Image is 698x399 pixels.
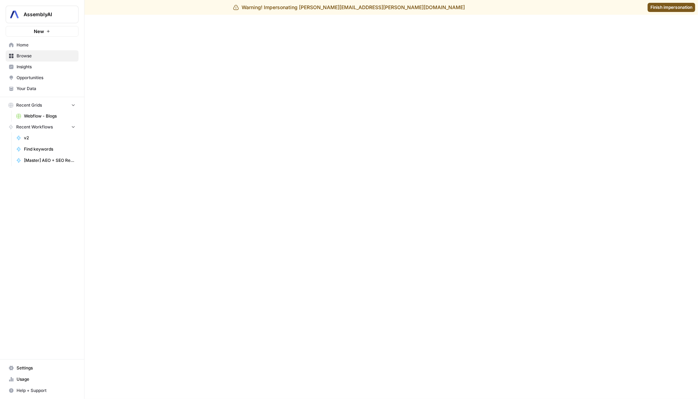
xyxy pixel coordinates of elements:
span: Opportunities [17,75,75,81]
a: Opportunities [6,72,79,83]
span: Insights [17,64,75,70]
a: v2 [13,132,79,144]
span: AssemblyAI [24,11,66,18]
button: Help + Support [6,385,79,396]
span: Webflow - Blogs [24,113,75,119]
a: [Master] AEO + SEO Refresh [13,155,79,166]
span: v2 [24,135,75,141]
a: Home [6,39,79,51]
a: Webflow - Blogs [13,110,79,122]
span: Find keywords [24,146,75,152]
span: Usage [17,376,75,382]
button: New [6,26,79,37]
span: Help + Support [17,387,75,394]
span: Your Data [17,85,75,92]
a: Finish impersonation [648,3,695,12]
img: AssemblyAI Logo [8,8,21,21]
span: Browse [17,53,75,59]
a: Find keywords [13,144,79,155]
span: [Master] AEO + SEO Refresh [24,157,75,164]
button: Recent Grids [6,100,79,110]
span: New [34,28,44,35]
div: Warning! Impersonating [PERSON_NAME][EMAIL_ADDRESS][PERSON_NAME][DOMAIN_NAME] [233,4,465,11]
button: Recent Workflows [6,122,79,132]
span: Settings [17,365,75,371]
a: Usage [6,374,79,385]
a: Your Data [6,83,79,94]
a: Settings [6,362,79,374]
span: Home [17,42,75,48]
a: Insights [6,61,79,72]
button: Workspace: AssemblyAI [6,6,79,23]
span: Recent Workflows [16,124,53,130]
span: Finish impersonation [650,4,692,11]
a: Browse [6,50,79,62]
span: Recent Grids [16,102,42,108]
